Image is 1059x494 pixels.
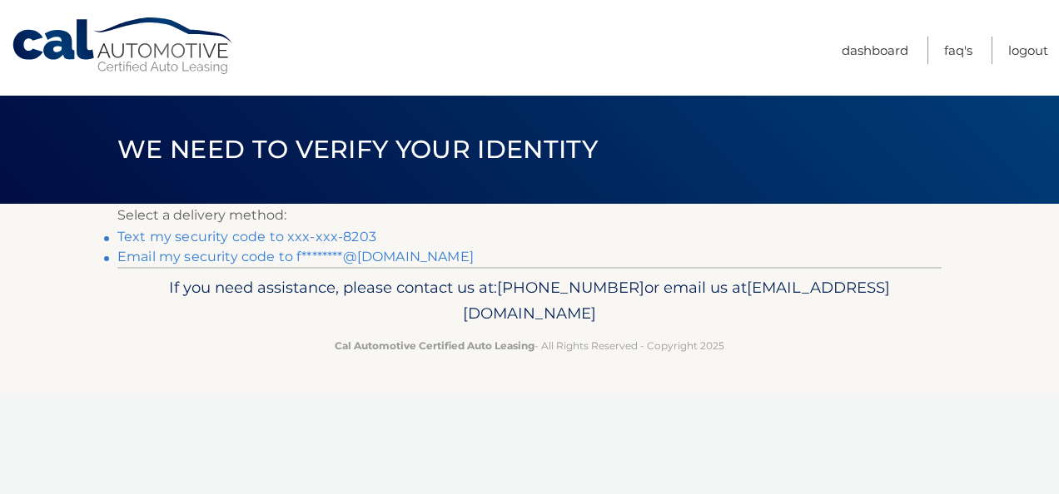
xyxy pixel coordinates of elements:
[117,204,942,227] p: Select a delivery method:
[117,249,474,264] a: Email my security code to f********@[DOMAIN_NAME]
[497,278,644,297] span: [PHONE_NUMBER]
[11,17,236,76] a: Cal Automotive
[335,339,534,352] strong: Cal Automotive Certified Auto Leasing
[128,337,931,354] p: - All Rights Reserved - Copyright 2025
[1008,37,1048,64] a: Logout
[944,37,972,64] a: FAQ's
[117,134,598,165] span: We need to verify your identity
[128,274,931,328] p: If you need assistance, please contact us at: or email us at
[842,37,908,64] a: Dashboard
[117,229,376,245] a: Text my security code to xxx-xxx-8203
